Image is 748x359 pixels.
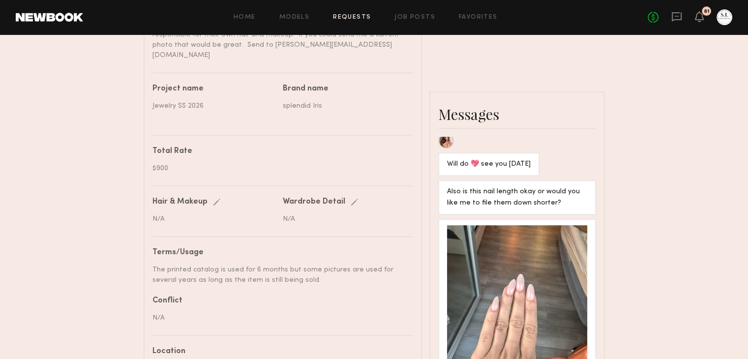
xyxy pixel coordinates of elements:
[283,101,406,111] div: splendid Iris
[447,186,587,209] div: Also is this nail length okay or would you like me to file them down shorter?
[152,148,406,155] div: Total Rate
[152,313,406,323] div: N/A
[152,9,406,60] div: We are a jewelry brand shooting our Spring Summer Catalog. This is used for wholesale and retail ...
[459,14,498,21] a: Favorites
[438,104,596,124] div: Messages
[152,198,208,206] div: Hair & Makeup
[283,198,345,206] div: Wardrobe Detail
[152,85,275,93] div: Project name
[447,159,531,170] div: Will do 💖 see you [DATE]
[283,214,406,224] div: N/A
[704,9,710,14] div: 81
[152,214,275,224] div: N/A
[152,265,406,285] div: The printed catalog is used for 6 months but some pictures are used for several years as long as ...
[279,14,309,21] a: Models
[152,348,406,356] div: Location
[394,14,435,21] a: Job Posts
[152,163,406,174] div: $900
[234,14,256,21] a: Home
[333,14,371,21] a: Requests
[283,85,406,93] div: Brand name
[152,297,406,305] div: Conflict
[152,101,275,111] div: Jewelry SS 2026
[152,249,406,257] div: Terms/Usage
